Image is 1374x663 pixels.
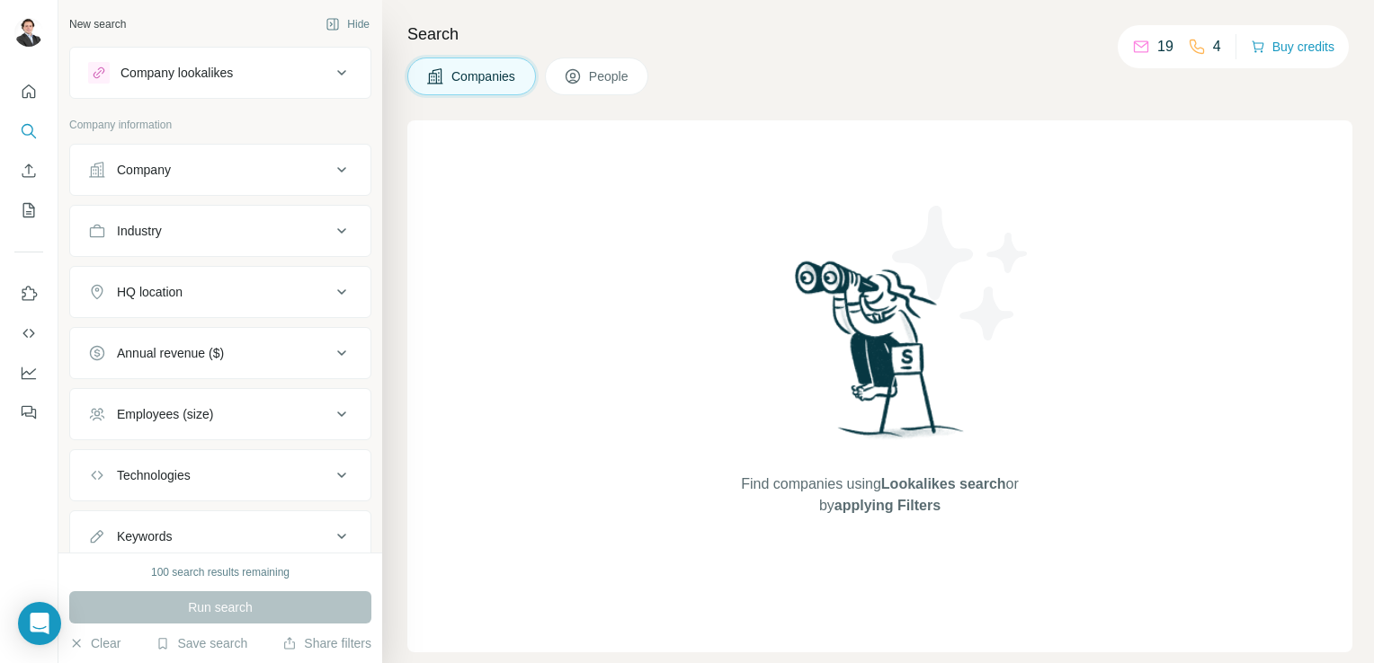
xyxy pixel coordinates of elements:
[313,11,382,38] button: Hide
[14,278,43,310] button: Use Surfe on LinkedIn
[736,473,1023,517] span: Find companies using or by
[282,634,371,652] button: Share filters
[1251,34,1334,59] button: Buy credits
[117,344,224,362] div: Annual revenue ($)
[451,67,517,85] span: Companies
[117,405,213,423] div: Employees (size)
[880,192,1042,354] img: Surfe Illustration - Stars
[70,331,370,375] button: Annual revenue ($)
[14,155,43,187] button: Enrich CSV
[14,194,43,226] button: My lists
[1213,36,1221,57] p: 4
[787,256,974,456] img: Surfe Illustration - Woman searching with binoculars
[70,209,370,252] button: Industry
[14,115,43,147] button: Search
[70,51,370,94] button: Company lookalikes
[70,393,370,436] button: Employees (size)
[407,22,1352,47] h4: Search
[151,564,290,580] div: 100 search results remaining
[14,75,43,108] button: Quick start
[1157,36,1173,57] p: 19
[69,117,371,133] p: Company information
[18,602,61,645] div: Open Intercom Messenger
[14,357,43,389] button: Dashboard
[70,148,370,191] button: Company
[70,454,370,497] button: Technologies
[69,634,120,652] button: Clear
[117,466,191,484] div: Technologies
[69,16,126,32] div: New search
[589,67,630,85] span: People
[117,283,183,301] div: HQ location
[14,18,43,47] img: Avatar
[70,270,370,314] button: HQ location
[14,396,43,429] button: Feedback
[117,222,162,240] div: Industry
[881,476,1006,491] span: Lookalikes search
[834,498,941,513] span: applying Filters
[120,64,233,82] div: Company lookalikes
[14,317,43,349] button: Use Surfe API
[117,527,172,545] div: Keywords
[156,634,247,652] button: Save search
[117,161,171,179] div: Company
[70,515,370,558] button: Keywords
